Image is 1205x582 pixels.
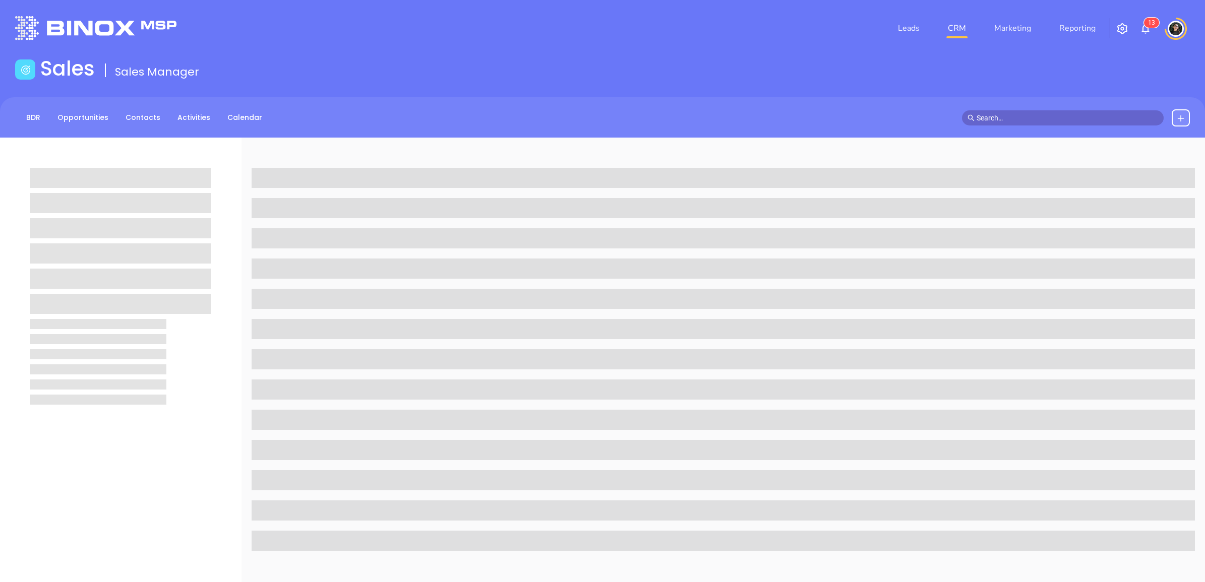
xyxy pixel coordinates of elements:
[977,112,1158,123] input: Search…
[119,109,166,126] a: Contacts
[894,18,924,38] a: Leads
[1144,18,1159,28] sup: 13
[990,18,1035,38] a: Marketing
[1055,18,1100,38] a: Reporting
[968,114,975,121] span: search
[944,18,970,38] a: CRM
[1116,23,1128,35] img: iconSetting
[221,109,268,126] a: Calendar
[115,64,199,80] span: Sales Manager
[15,16,176,40] img: logo
[1139,23,1152,35] img: iconNotification
[1152,19,1155,26] span: 3
[51,109,114,126] a: Opportunities
[1148,19,1152,26] span: 1
[20,109,46,126] a: BDR
[171,109,216,126] a: Activities
[40,56,95,81] h1: Sales
[1168,21,1184,37] img: user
